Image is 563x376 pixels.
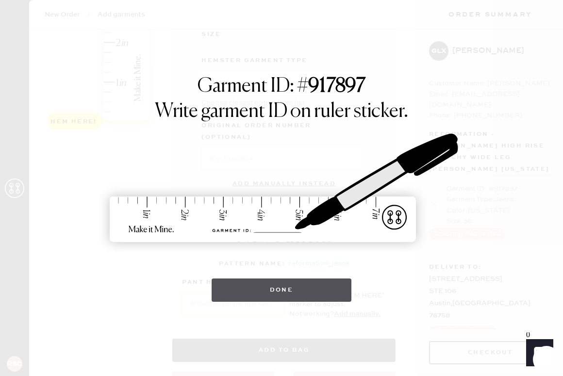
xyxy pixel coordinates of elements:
[155,100,408,123] h1: Write garment ID on ruler sticker.
[99,109,464,269] img: ruler-sticker-sharpie.svg
[198,75,365,100] h1: Garment ID: #
[517,332,559,374] iframe: Front Chat
[308,77,365,96] strong: 917897
[212,278,352,302] button: Done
